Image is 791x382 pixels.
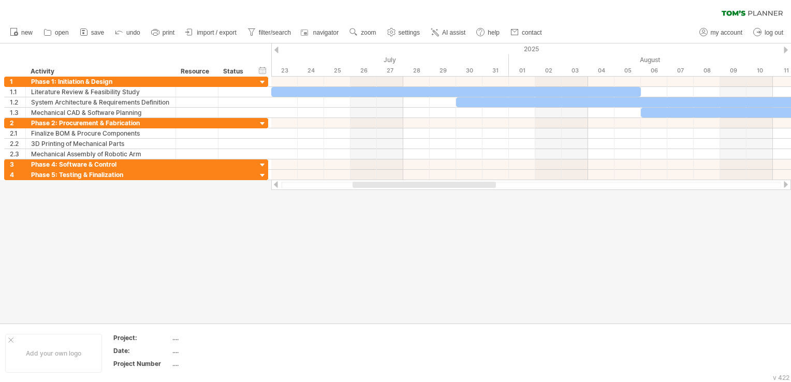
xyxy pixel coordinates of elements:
[126,29,140,36] span: undo
[614,65,641,76] div: Tuesday, 5 August 2025
[245,26,294,39] a: filter/search
[456,65,482,76] div: Wednesday, 30 July 2025
[172,333,259,342] div: ....
[10,97,25,107] div: 1.2
[720,65,746,76] div: Saturday, 9 August 2025
[324,65,350,76] div: Friday, 25 July 2025
[442,29,465,36] span: AI assist
[399,29,420,36] span: settings
[765,29,783,36] span: log out
[31,170,170,180] div: Phase 5: Testing & Finalization
[31,139,170,149] div: 3D Printing of Mechanical Parts
[773,374,789,381] div: v 422
[10,108,25,117] div: 1.3
[7,26,36,39] a: new
[10,159,25,169] div: 3
[482,65,509,76] div: Thursday, 31 July 2025
[746,65,773,76] div: Sunday, 10 August 2025
[711,29,742,36] span: my account
[428,26,468,39] a: AI assist
[10,170,25,180] div: 4
[31,159,170,169] div: Phase 4: Software & Control
[535,65,562,76] div: Saturday, 2 August 2025
[31,128,170,138] div: Finalize BOM & Procure Components
[21,29,33,36] span: new
[385,26,423,39] a: settings
[197,29,237,36] span: import / export
[149,26,178,39] a: print
[172,346,259,355] div: ....
[259,29,291,36] span: filter/search
[183,26,240,39] a: import / export
[31,118,170,128] div: Phase 2: Procurement & Fabrication
[347,26,379,39] a: zoom
[522,29,542,36] span: contact
[298,65,324,76] div: Thursday, 24 July 2025
[508,26,545,39] a: contact
[10,87,25,97] div: 1.1
[588,65,614,76] div: Monday, 4 August 2025
[10,139,25,149] div: 2.2
[562,65,588,76] div: Sunday, 3 August 2025
[488,29,500,36] span: help
[10,118,25,128] div: 2
[77,26,107,39] a: save
[694,65,720,76] div: Friday, 8 August 2025
[112,26,143,39] a: undo
[271,65,298,76] div: Wednesday, 23 July 2025
[10,128,25,138] div: 2.1
[313,29,339,36] span: navigator
[667,65,694,76] div: Thursday, 7 August 2025
[697,26,745,39] a: my account
[172,359,259,368] div: ....
[430,65,456,76] div: Tuesday, 29 July 2025
[509,65,535,76] div: Friday, 1 August 2025
[377,65,403,76] div: Sunday, 27 July 2025
[31,77,170,86] div: Phase 1: Initiation & Design
[641,65,667,76] div: Wednesday, 6 August 2025
[10,149,25,159] div: 2.3
[5,334,102,373] div: Add your own logo
[31,87,170,97] div: Literature Review & Feasibility Study
[113,346,170,355] div: Date:
[181,66,212,77] div: Resource
[403,65,430,76] div: Monday, 28 July 2025
[163,29,174,36] span: print
[113,359,170,368] div: Project Number
[113,333,170,342] div: Project:
[350,65,377,76] div: Saturday, 26 July 2025
[751,26,786,39] a: log out
[31,97,170,107] div: System Architecture & Requirements Definition
[31,66,170,77] div: Activity
[223,66,246,77] div: Status
[10,77,25,86] div: 1
[55,29,69,36] span: open
[361,29,376,36] span: zoom
[31,108,170,117] div: Mechanical CAD & Software Planning
[91,29,104,36] span: save
[299,26,342,39] a: navigator
[31,149,170,159] div: Mechanical Assembly of Robotic Arm
[41,26,72,39] a: open
[474,26,503,39] a: help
